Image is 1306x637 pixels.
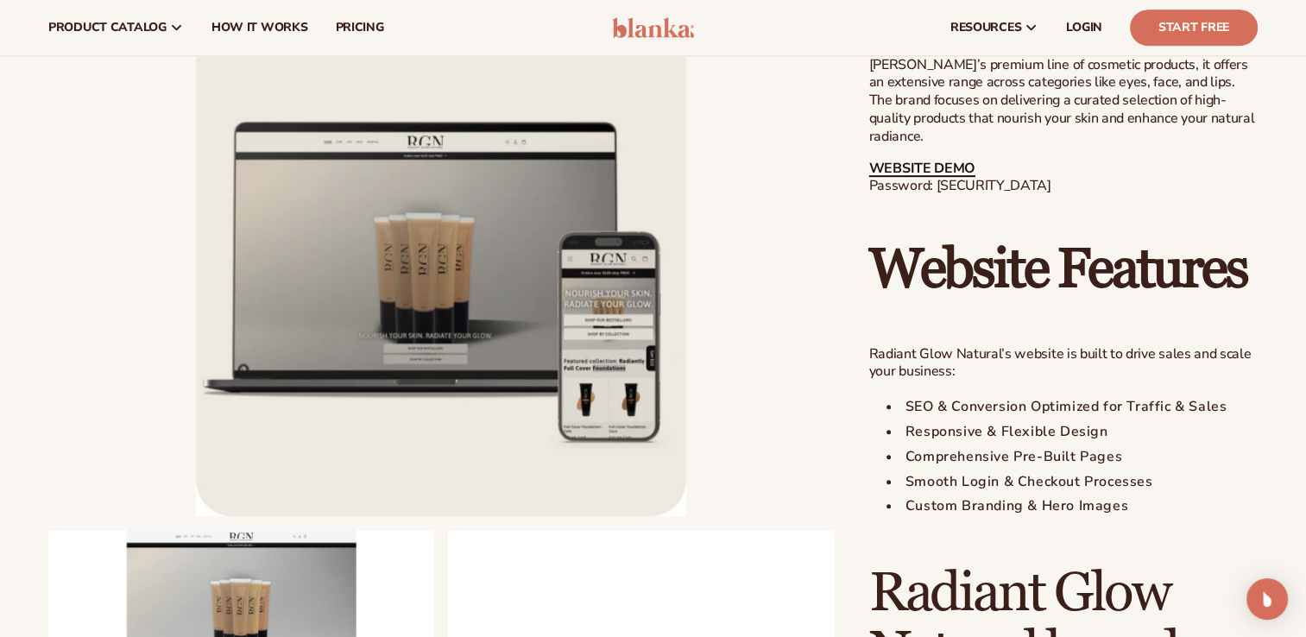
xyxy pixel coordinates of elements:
[869,345,1258,382] p: Radiant Glow Natural’s website is built to drive sales and scale your business:
[905,397,1227,416] span: SEO & Conversion Optimized for Traffic & Sales
[48,21,167,35] span: product catalog
[211,21,308,35] span: How It Works
[335,21,383,35] span: pricing
[1130,9,1258,46] a: Start Free
[905,496,1128,515] span: Custom Branding & Hero Images
[869,236,1247,303] strong: Website Features
[612,17,694,38] img: logo
[869,159,975,178] a: WEBSITE DEMO
[1066,21,1102,35] span: LOGIN
[905,422,1108,441] span: Responsive & Flexible Design
[950,21,1021,35] span: resources
[1246,578,1288,620] div: Open Intercom Messenger
[869,160,1258,196] p: Password: [SECURITY_DATA]
[905,447,1122,466] span: Comprehensive Pre-Built Pages
[869,2,1258,145] p: Radiant Glow Natural is a pre-built, fully branded ecommerce dropshipping Shopify store designed ...
[905,472,1153,491] span: Smooth Login & Checkout Processes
